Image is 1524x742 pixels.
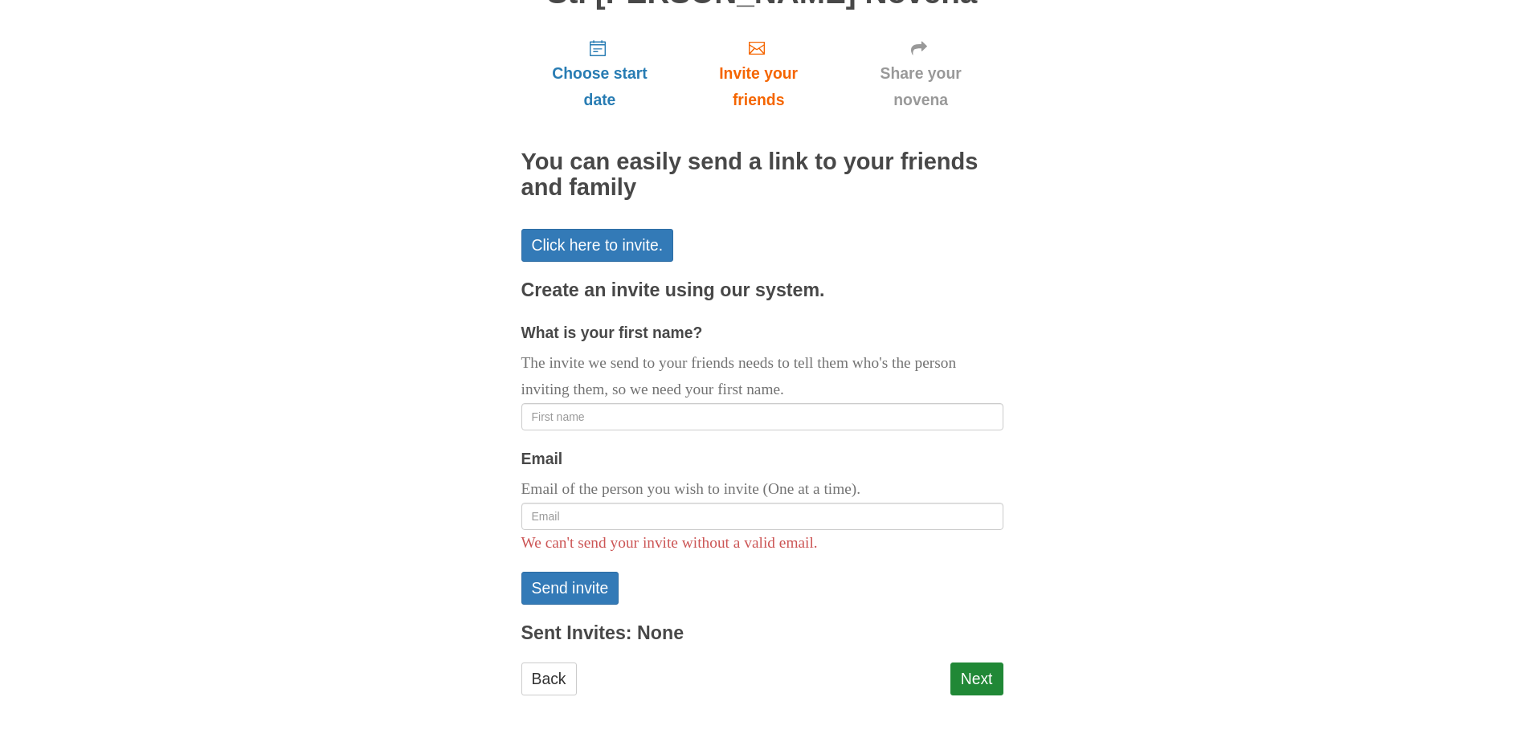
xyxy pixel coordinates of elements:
label: What is your first name? [521,320,703,346]
h3: Sent Invites: None [521,623,1003,644]
a: Choose start date [521,26,679,121]
a: Invite your friends [678,26,838,121]
a: Back [521,662,577,695]
input: Email [521,503,1003,530]
h2: You can easily send a link to your friends and family [521,149,1003,201]
a: Share your novena [839,26,1003,121]
p: Email of the person you wish to invite (One at a time). [521,476,1003,503]
input: First name [521,403,1003,430]
p: The invite we send to your friends needs to tell them who's the person inviting them, so we need ... [521,350,1003,403]
span: Invite your friends [694,60,822,113]
span: Share your novena [855,60,987,113]
h3: Create an invite using our system. [521,280,1003,301]
span: Choose start date [537,60,663,113]
a: Next [950,662,1003,695]
a: Click here to invite. [521,229,674,262]
label: Email [521,446,563,472]
span: We can't send your invite without a valid email. [521,534,818,551]
button: Send invite [521,572,619,605]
